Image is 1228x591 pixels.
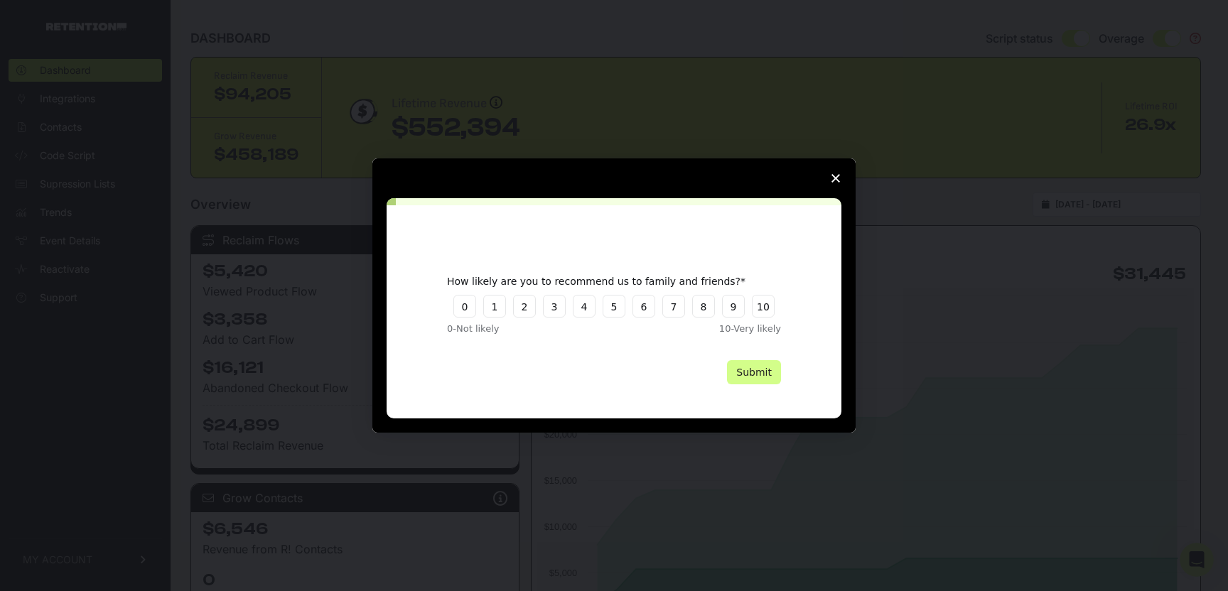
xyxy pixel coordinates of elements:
[543,295,566,318] button: 3
[603,295,625,318] button: 5
[513,295,536,318] button: 2
[662,295,685,318] button: 7
[752,295,775,318] button: 10
[692,295,715,318] button: 8
[483,295,506,318] button: 1
[447,322,575,336] div: 0 - Not likely
[632,295,655,318] button: 6
[816,158,856,198] span: Close survey
[653,322,781,336] div: 10 - Very likely
[727,360,781,384] button: Submit
[447,275,760,288] div: How likely are you to recommend us to family and friends?
[453,295,476,318] button: 0
[722,295,745,318] button: 9
[573,295,596,318] button: 4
